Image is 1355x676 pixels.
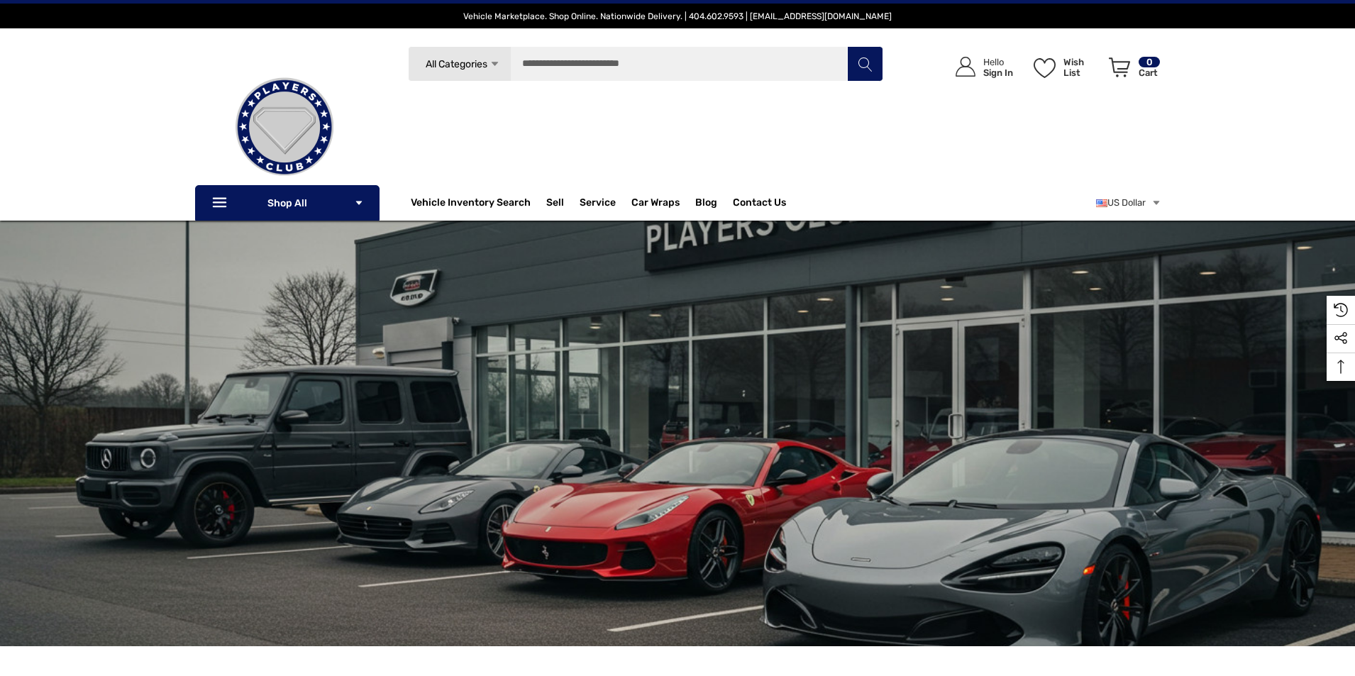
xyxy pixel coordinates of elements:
[631,196,680,212] span: Car Wraps
[847,46,883,82] button: Search
[490,59,500,70] svg: Icon Arrow Down
[1334,331,1348,345] svg: Social Media
[411,196,531,212] a: Vehicle Inventory Search
[733,196,786,212] a: Contact Us
[983,57,1013,67] p: Hello
[695,196,717,212] a: Blog
[408,46,511,82] a: All Categories Icon Arrow Down Icon Arrow Up
[1102,43,1161,98] a: Cart with 0 items
[354,198,364,208] svg: Icon Arrow Down
[1096,189,1161,217] a: USD
[939,43,1020,92] a: Sign in
[1027,43,1102,92] a: Wish List Wish List
[463,11,892,21] span: Vehicle Marketplace. Shop Online. Nationwide Delivery. | 404.602.9593 | [EMAIL_ADDRESS][DOMAIN_NAME]
[546,196,564,212] span: Sell
[546,189,580,217] a: Sell
[1034,58,1056,78] svg: Wish List
[1139,67,1160,78] p: Cart
[956,57,975,77] svg: Icon User Account
[425,58,487,70] span: All Categories
[1334,303,1348,317] svg: Recently Viewed
[195,185,380,221] p: Shop All
[1139,57,1160,67] p: 0
[1109,57,1130,77] svg: Review Your Cart
[983,67,1013,78] p: Sign In
[214,56,355,198] img: Players Club | Cars For Sale
[580,196,616,212] a: Service
[1063,57,1101,78] p: Wish List
[1327,360,1355,374] svg: Top
[211,195,232,211] svg: Icon Line
[631,189,695,217] a: Car Wraps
